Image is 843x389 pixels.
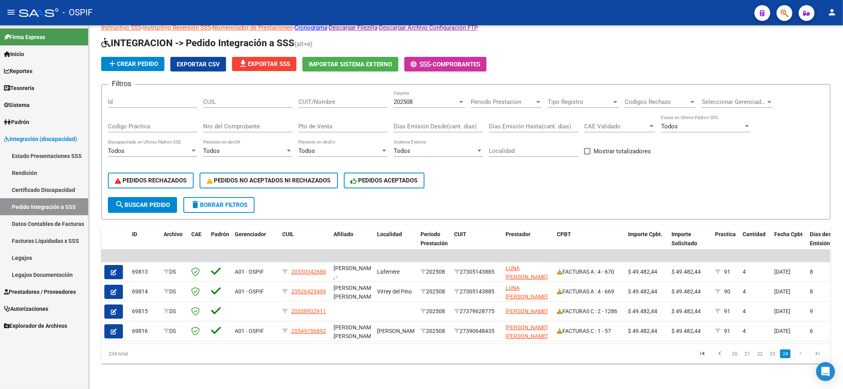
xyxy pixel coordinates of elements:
[454,287,499,296] div: 27305143885
[557,267,622,276] div: FACTURAS A : 4 - 670
[743,288,746,295] span: 4
[810,231,837,246] span: Días desde Emisión
[741,347,754,361] li: page 21
[4,118,29,126] span: Padrón
[334,265,376,280] span: [PERSON_NAME] , -
[433,61,480,68] span: Comprobantes
[628,288,657,295] span: $ 49.482,44
[351,177,418,184] span: PEDIDOS ACEPTADOS
[164,287,185,296] div: DS
[164,327,185,336] div: DS
[421,287,448,296] div: 202508
[4,33,45,41] span: Firma Express
[774,231,803,237] span: Fecha Cpbt
[232,226,279,261] datatable-header-cell: Gerenciador
[334,324,377,349] span: [PERSON_NAME] [PERSON_NAME], -
[330,226,374,261] datatable-header-cell: Afiliado
[107,59,117,68] mat-icon: add
[132,267,157,276] div: 69813
[728,347,741,361] li: page 20
[190,200,200,209] mat-icon: delete
[132,231,137,237] span: ID
[291,328,326,334] span: 20549756892
[164,231,183,237] span: Archivo
[557,287,622,296] div: FACTURAS A : 4 - 669
[108,197,177,213] button: Buscar Pedido
[208,226,232,261] datatable-header-cell: Padrón
[755,350,765,358] a: 22
[671,288,701,295] span: $ 49.482,44
[766,347,779,361] li: page 23
[4,321,67,330] span: Explorador de Archivos
[715,231,736,237] span: Practica
[502,226,554,261] datatable-header-cell: Prestador
[164,307,185,316] div: DS
[107,60,158,68] span: Crear Pedido
[554,226,625,261] datatable-header-cell: CPBT
[671,308,701,314] span: $ 49.482,44
[739,226,771,261] datatable-header-cell: Cantidad
[377,269,400,275] span: Laferrere
[344,173,425,188] button: PEDIDOS ACEPTADOS
[743,269,746,275] span: 4
[282,231,294,237] span: CUIL
[4,84,34,92] span: Tesorería
[329,24,377,31] a: Descargar Filezilla
[191,231,202,237] span: CAE
[101,344,245,364] div: 234 total
[200,173,338,188] button: PEDIDOS NO ACEPTADOS NI RECHAZADOS
[394,98,413,105] span: 202508
[505,285,548,300] span: LUNA [PERSON_NAME]
[730,350,740,358] a: 20
[183,197,255,213] button: Borrar Filtros
[115,200,124,209] mat-icon: search
[454,231,466,237] span: CUIT
[4,67,32,75] span: Reportes
[143,24,211,31] a: Instructivo Reversión SSS
[377,231,402,237] span: Localidad
[584,123,648,130] span: CAE Validado
[451,226,502,261] datatable-header-cell: CUIT
[810,328,813,334] span: 6
[671,328,701,334] span: $ 49.482,44
[374,226,417,261] datatable-header-cell: Localidad
[188,226,208,261] datatable-header-cell: CAE
[421,307,448,316] div: 202508
[712,350,727,358] a: go to previous page
[771,226,807,261] datatable-header-cell: Fecha Cpbt
[298,147,315,154] span: Todos
[132,307,157,316] div: 69815
[557,307,622,316] div: FACTURAS C : 2 - 1286
[807,226,842,261] datatable-header-cell: Días desde Emisión
[377,328,419,334] span: [PERSON_NAME]
[754,347,766,361] li: page 22
[454,307,499,316] div: 27379628775
[421,327,448,336] div: 202508
[164,267,185,276] div: DS
[742,350,752,358] a: 21
[115,177,187,184] span: PEDIDOS RECHAZADOS
[394,147,410,154] span: Todos
[702,98,766,105] span: Seleccionar Gerenciador
[101,23,830,32] p: - - - - -
[774,328,790,334] span: [DATE]
[712,226,739,261] datatable-header-cell: Practica
[661,123,678,130] span: Todos
[724,308,730,314] span: 91
[743,308,746,314] span: 4
[779,347,792,361] li: page 24
[505,324,548,340] span: [PERSON_NAME] [PERSON_NAME]
[170,57,226,71] button: Exportar CSV
[810,308,813,314] span: 9
[291,308,326,314] span: 20558932911
[724,288,730,295] span: 90
[108,78,135,89] h3: Filtros
[4,304,48,313] span: Autorizaciones
[207,177,331,184] span: PEDIDOS NO ACEPTADOS NI RECHAZADOS
[291,269,326,275] span: 20550342686
[557,231,571,237] span: CPBT
[235,328,264,334] span: A01 - OSPIF
[101,38,294,49] span: INTEGRACION -> Pedido Integración a SSS
[213,24,293,31] a: Nomenclador de Prestaciones
[628,308,657,314] span: $ 49.482,44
